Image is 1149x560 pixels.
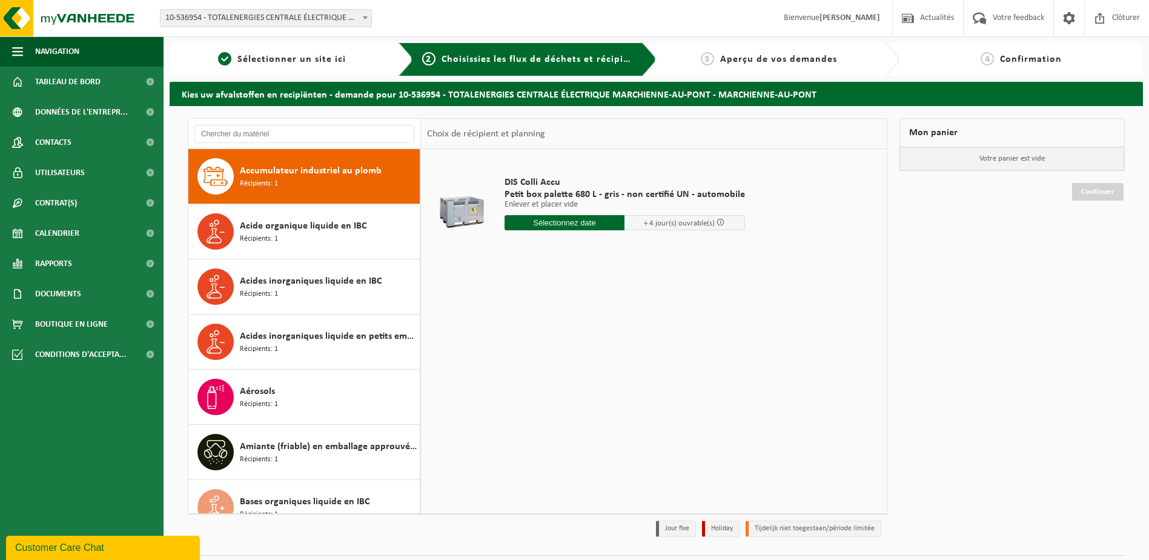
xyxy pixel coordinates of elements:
button: Amiante (friable) en emballage approuvé UN Récipients: 1 [188,425,420,480]
span: Récipients: 1 [240,399,278,410]
input: Chercher du matériel [194,125,414,143]
strong: [PERSON_NAME] [820,13,880,22]
span: Récipients: 1 [240,178,278,190]
h2: Kies uw afvalstoffen en recipiënten - demande pour 10-536954 - TOTALENERGIES CENTRALE ÉLECTRIQUE ... [170,82,1143,105]
span: Récipients: 1 [240,509,278,521]
button: Acides inorganiques liquide en IBC Récipients: 1 [188,259,420,315]
div: Choix de récipient et planning [421,119,551,149]
p: Enlever et placer vide [505,201,745,209]
div: Mon panier [899,118,1125,147]
span: Amiante (friable) en emballage approuvé UN [240,439,417,454]
span: 10-536954 - TOTALENERGIES CENTRALE ÉLECTRIQUE MARCHIENNE-AU-PONT - MARCHIENNE-AU-PONT [160,9,372,27]
a: Continuer [1072,183,1124,201]
span: Aérosols [240,384,275,399]
span: Aperçu de vos demandes [720,55,837,64]
button: Bases organiques liquide en IBC Récipients: 1 [188,480,420,535]
span: Récipients: 1 [240,454,278,465]
span: Récipients: 1 [240,344,278,355]
span: Calendrier [35,218,79,248]
li: Holiday [702,521,740,537]
a: 1Sélectionner un site ici [176,52,389,67]
span: Tableau de bord [35,67,101,97]
span: Conditions d'accepta... [35,339,127,370]
span: Données de l'entrepr... [35,97,128,127]
button: Accumulateur industriel au plomb Récipients: 1 [188,149,420,204]
span: Contacts [35,127,71,158]
span: Petit box palette 680 L - gris - non certifié UN - automobile [505,188,745,201]
span: Rapports [35,248,72,279]
span: Accumulateur industriel au plomb [240,164,382,178]
span: Acide organique liquide en IBC [240,219,366,233]
span: Boutique en ligne [35,309,108,339]
span: + 4 jour(s) ouvrable(s) [644,219,715,227]
span: DIS Colli Accu [505,176,745,188]
li: Tijdelijk niet toegestaan/période limitée [746,521,881,537]
span: Acides inorganiques liquide en IBC [240,274,382,288]
span: 10-536954 - TOTALENERGIES CENTRALE ÉLECTRIQUE MARCHIENNE-AU-PONT - MARCHIENNE-AU-PONT [161,10,371,27]
span: 1 [218,52,231,65]
button: Aérosols Récipients: 1 [188,370,420,425]
span: 3 [701,52,714,65]
input: Sélectionnez date [505,215,625,230]
iframe: chat widget [6,533,202,560]
span: Contrat(s) [35,188,77,218]
span: 2 [422,52,435,65]
span: Bases organiques liquide en IBC [240,495,369,509]
span: Confirmation [1000,55,1062,64]
span: Utilisateurs [35,158,85,188]
span: Sélectionner un site ici [237,55,346,64]
p: Votre panier est vide [900,147,1124,170]
li: Jour fixe [656,521,696,537]
span: Choisissiez les flux de déchets et récipients [442,55,643,64]
span: 4 [981,52,994,65]
span: Récipients: 1 [240,288,278,300]
span: Documents [35,279,81,309]
span: Acides inorganiques liquide en petits emballages [240,329,417,344]
button: Acide organique liquide en IBC Récipients: 1 [188,204,420,259]
span: Récipients: 1 [240,233,278,245]
button: Acides inorganiques liquide en petits emballages Récipients: 1 [188,315,420,370]
span: Navigation [35,36,79,67]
